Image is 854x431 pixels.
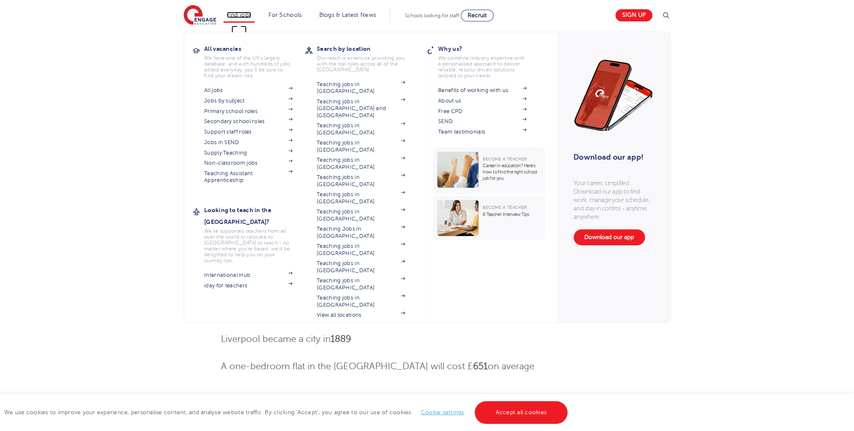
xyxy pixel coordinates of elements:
[317,98,405,119] a: Teaching jobs in [GEOGRAPHIC_DATA] and [GEOGRAPHIC_DATA]
[433,147,547,194] a: Become a TeacherCareer in education? Here’s how to find the right school job for you
[268,12,302,18] a: For Schools
[204,228,292,263] p: We've supported teachers from all over the world to relocate to [GEOGRAPHIC_DATA] to teach - no m...
[317,208,405,222] a: Teaching jobs in [GEOGRAPHIC_DATA]
[204,170,292,184] a: Teaching Assistant Apprenticeship
[204,150,292,156] a: Supply Teaching
[438,87,526,94] a: Benefits of working with us
[433,196,547,240] a: Become a Teacher6 Teacher Interview Tips
[204,108,292,115] a: Primary school roles
[317,55,405,73] p: Our reach is extensive providing you with the top roles across all of the [GEOGRAPHIC_DATA]
[573,179,653,221] p: Your career, simplified. Download our app to find work, manage your schedule, and stay in control...
[317,81,405,95] a: Teaching jobs in [GEOGRAPHIC_DATA]
[331,334,351,344] strong: 1889
[483,163,541,181] p: Career in education? Here’s how to find the right school job for you
[475,401,568,424] a: Accept all cookies
[483,157,527,161] span: Become a Teacher
[317,260,405,274] a: Teaching jobs in [GEOGRAPHIC_DATA]
[204,204,305,263] a: Looking to teach in the [GEOGRAPHIC_DATA]?We've supported teachers from all over the world to rel...
[317,191,405,205] a: Teaching jobs in [GEOGRAPHIC_DATA]
[405,13,459,18] span: Schools looking for staff
[438,129,526,135] a: Team testimonials
[317,157,405,171] a: Teaching jobs in [GEOGRAPHIC_DATA]
[317,43,418,73] a: Search by locationOur reach is extensive providing you with the top roles across all of the [GEOG...
[317,122,405,136] a: Teaching jobs in [GEOGRAPHIC_DATA]
[227,12,252,18] a: Find jobs
[221,332,633,347] li: Liverpool became a city in
[317,226,405,239] a: Teaching Jobs in [GEOGRAPHIC_DATA]
[317,43,418,55] h3: Search by location
[438,118,526,125] a: SEND
[438,55,526,79] p: We combine industry expertise with a personalised approach to deliver reliable, results-driven so...
[461,10,494,21] a: Recruit
[615,9,652,21] a: Sign up
[204,204,305,228] h3: Looking to teach in the [GEOGRAPHIC_DATA]?
[204,87,292,94] a: All jobs
[319,12,376,18] a: Blogs & Latest News
[483,205,527,210] span: Become a Teacher
[204,272,292,279] a: International Hub
[421,409,464,415] a: Cookie settings
[204,282,292,289] a: iday for teachers
[317,294,405,308] a: Teaching jobs in [GEOGRAPHIC_DATA]
[204,160,292,166] a: Non-classroom jobs
[468,12,487,18] span: Recruit
[317,243,405,257] a: Teaching jobs in [GEOGRAPHIC_DATA]
[204,118,292,125] a: Secondary school roles
[317,139,405,153] a: Teaching jobs in [GEOGRAPHIC_DATA]
[438,43,539,55] h3: Why us?
[573,229,645,245] a: Download our app
[317,312,405,318] a: View all locations
[438,97,526,104] a: About us
[204,43,305,79] a: All vacanciesWe have one of the UK's largest database. and with hundreds of jobs added everyday. ...
[438,43,539,79] a: Why us?We combine industry expertise with a personalised approach to deliver reliable, results-dr...
[221,359,633,374] li: A one-bedroom flat in the [GEOGRAPHIC_DATA] will cost £ on average
[204,43,305,55] h3: All vacancies
[204,97,292,104] a: Jobs by subject
[483,211,541,218] p: 6 Teacher Interview Tips
[204,55,292,79] p: We have one of the UK's largest database. and with hundreds of jobs added everyday. you'll be sur...
[573,148,649,166] h3: Download our app!
[204,139,292,146] a: Jobs in SEND
[317,174,405,188] a: Teaching jobs in [GEOGRAPHIC_DATA]
[438,108,526,115] a: Free CPD
[184,5,216,26] img: Engage Education
[204,129,292,135] a: Support staff roles
[473,361,488,371] strong: 651
[317,277,405,291] a: Teaching jobs in [GEOGRAPHIC_DATA]
[4,409,570,415] span: We use cookies to improve your experience, personalise content, and analyse website traffic. By c...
